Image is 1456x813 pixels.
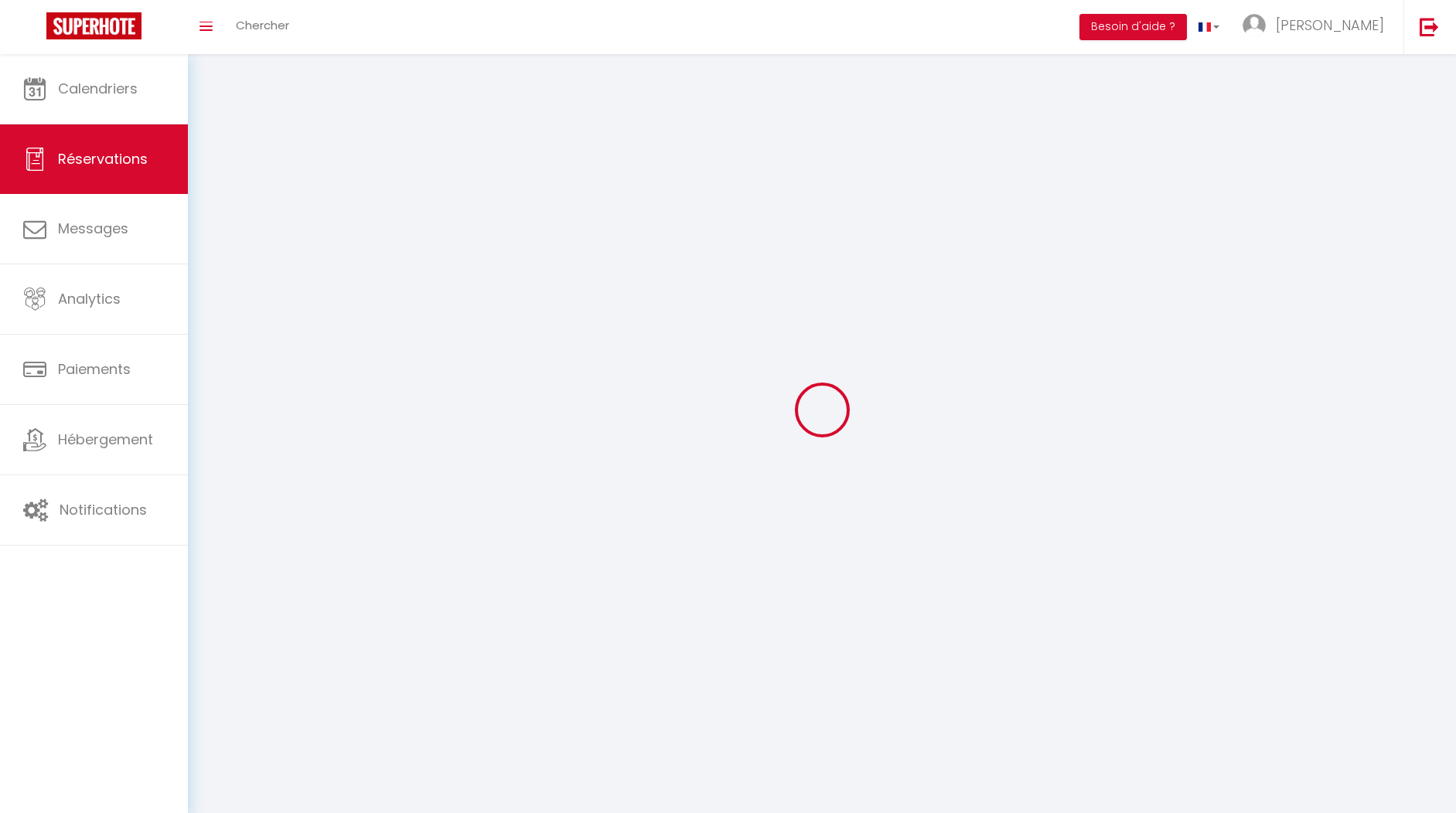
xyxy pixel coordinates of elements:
[60,500,147,519] span: Notifications
[58,219,128,238] span: Messages
[58,149,148,168] span: Réservations
[58,289,121,308] span: Analytics
[58,430,153,449] span: Hébergement
[236,17,289,33] span: Chercher
[1276,15,1384,35] span: [PERSON_NAME]
[46,12,142,39] img: Super Booking
[1420,17,1439,36] img: logout
[58,79,138,98] span: Calendriers
[1079,14,1187,40] button: Besoin d'aide ?
[58,359,131,379] span: Paiements
[1243,14,1266,37] img: ...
